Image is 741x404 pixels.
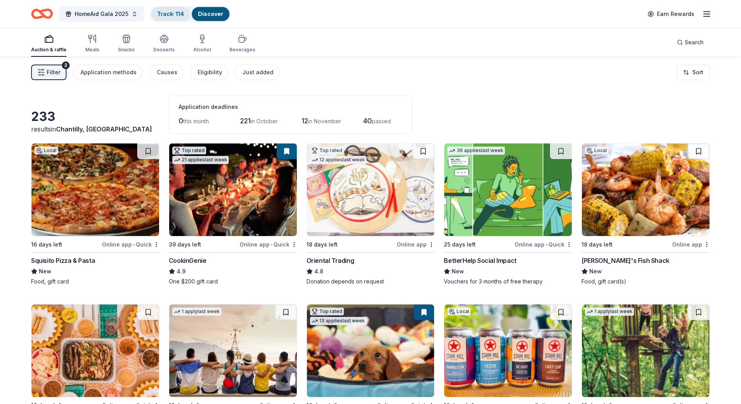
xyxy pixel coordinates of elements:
div: Top rated [310,308,344,315]
button: Meals [85,31,99,57]
a: Image for BetterHelp Social Impact36 applieslast week25 days leftOnline app•QuickBetterHelp Socia... [444,143,572,285]
img: Image for Chuy's Tex-Mex [32,304,159,397]
div: CookinGenie [169,256,207,265]
a: Image for Squisito Pizza & PastaLocal16 days leftOnline app•QuickSquisito Pizza & PastaNewFood, g... [31,143,159,285]
span: • [271,241,272,248]
span: 4.8 [314,267,323,276]
button: Sort [676,65,710,80]
a: Home [31,5,53,23]
a: Image for Ford's Fish ShackLocal18 days leftOnline app[PERSON_NAME]'s Fish ShackNewFood, gift car... [582,143,710,285]
button: Search [671,35,710,50]
div: Causes [157,68,177,77]
img: Image for BetterHelp Social Impact [444,143,572,236]
div: Donation depends on request [307,278,435,285]
button: Eligibility [190,65,228,80]
span: • [133,241,135,248]
span: in October [251,118,278,124]
div: Oriental Trading [307,256,354,265]
span: Search [685,38,704,47]
span: 12 [301,117,308,125]
img: Image for Go Ape [582,304,709,397]
div: 36 applies last week [447,147,505,155]
div: One $200 gift card [169,278,297,285]
div: Application deadlines [179,102,403,112]
span: New [39,267,51,276]
span: • [546,241,547,248]
span: 40 [363,117,372,125]
a: Image for Oriental TradingTop rated12 applieslast week18 days leftOnline appOriental Trading4.8Do... [307,143,435,285]
div: Snacks [118,47,135,53]
div: 2 [62,61,70,69]
div: 1 apply last week [172,308,221,316]
img: Image for Oriental Trading [307,143,434,236]
div: Food, gift card(s) [582,278,710,285]
a: Discover [198,10,223,17]
div: Online app Quick [102,240,159,249]
button: Causes [149,65,184,80]
div: 39 days left [169,240,201,249]
span: Chantilly, [GEOGRAPHIC_DATA] [56,125,152,133]
a: Earn Rewards [643,7,699,21]
div: Top rated [310,147,344,154]
span: 221 [240,117,251,125]
div: Beverages [229,47,255,53]
div: Local [35,147,58,154]
img: Image for Squisito Pizza & Pasta [32,143,159,236]
div: Desserts [153,47,175,53]
div: Online app [397,240,434,249]
div: [PERSON_NAME]'s Fish Shack [582,256,669,265]
div: Online app Quick [240,240,297,249]
span: New [589,267,602,276]
button: Beverages [229,31,255,57]
div: 12 applies last week [310,156,366,164]
div: Eligibility [198,68,222,77]
button: Auction & raffle [31,31,67,57]
img: Image for CookinGenie [169,143,297,236]
div: BetterHelp Social Impact [444,256,516,265]
div: Local [585,147,608,154]
div: Food, gift card [31,278,159,285]
div: Auction & raffle [31,47,67,53]
div: Local [447,308,471,315]
span: HomeAid Gala 2025 [75,9,128,19]
div: 1 apply last week [585,308,634,316]
button: Just added [235,65,280,80]
div: Online app [672,240,710,249]
img: Image for Starr Hill Brewery [444,304,572,397]
div: 18 days left [307,240,338,249]
img: Image for BarkBox [307,304,434,397]
div: Alcohol [193,47,211,53]
img: Image for Let's Roam [169,304,297,397]
span: in November [308,118,341,124]
div: Online app Quick [515,240,572,249]
span: 0 [179,117,183,125]
button: Snacks [118,31,135,57]
button: Desserts [153,31,175,57]
div: Vouchers for 3 months of free therapy [444,278,572,285]
div: 18 days left [582,240,613,249]
button: Filter2 [31,65,67,80]
span: in [51,125,152,133]
span: this month [183,118,209,124]
button: Alcohol [193,31,211,57]
button: Application methods [73,65,143,80]
div: 21 applies last week [172,156,229,164]
div: 13 applies last week [310,317,366,325]
div: Squisito Pizza & Pasta [31,256,95,265]
span: 4.9 [177,267,186,276]
div: 233 [31,109,159,124]
a: Track· 114 [157,10,184,17]
div: results [31,124,159,134]
div: Application methods [81,68,137,77]
img: Image for Ford's Fish Shack [582,143,709,236]
div: Meals [85,47,99,53]
a: Image for CookinGenieTop rated21 applieslast week39 days leftOnline app•QuickCookinGenie4.9One $2... [169,143,297,285]
button: Track· 114Discover [150,6,230,22]
div: Top rated [172,147,206,154]
button: HomeAid Gala 2025 [59,6,144,22]
div: 25 days left [444,240,476,249]
div: Just added [242,68,273,77]
span: New [452,267,464,276]
span: passed [372,118,391,124]
span: Filter [47,68,60,77]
